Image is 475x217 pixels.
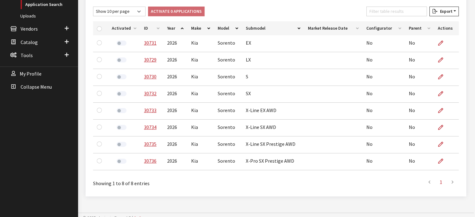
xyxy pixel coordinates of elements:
[214,69,242,86] td: Sorento
[140,21,163,35] th: ID: activate to sort column ascending
[405,103,434,120] td: No
[214,21,242,35] th: Model: activate to sort column ascending
[116,125,126,130] label: Activate Application
[435,176,447,188] a: 1
[187,21,214,35] th: Make: activate to sort column ascending
[363,52,405,69] td: No
[144,141,156,147] a: 30735
[116,142,126,147] label: Activate Application
[405,86,434,103] td: No
[363,103,405,120] td: No
[438,69,448,85] a: Edit Application
[21,39,38,45] span: Catalog
[163,153,188,170] td: 2026
[144,107,156,113] a: 30733
[438,103,448,118] a: Edit Application
[163,21,188,35] th: Year: activate to sort column ascending
[187,86,214,103] td: Kia
[144,124,156,130] a: 30734
[187,120,214,136] td: Kia
[21,84,52,90] span: Collapse Menu
[438,86,448,101] a: Edit Application
[116,91,126,96] label: Activate Application
[242,69,304,86] td: S
[405,21,434,35] th: Parent: activate to sort column ascending
[405,136,434,153] td: No
[187,136,214,153] td: Kia
[214,120,242,136] td: Sorento
[163,120,188,136] td: 2026
[242,153,304,170] td: X-Pro SX Prestige AWD
[214,52,242,69] td: Sorento
[429,7,459,16] button: Export
[438,120,448,135] a: Edit Application
[242,52,304,69] td: LX
[242,136,304,153] td: X-Line SX Prestige AWD
[438,52,448,68] a: Edit Application
[405,120,434,136] td: No
[163,52,188,69] td: 2026
[187,69,214,86] td: Kia
[405,153,434,170] td: No
[405,35,434,52] td: No
[363,136,405,153] td: No
[116,159,126,164] label: Activate Application
[363,69,405,86] td: No
[437,8,452,14] span: Export
[93,175,241,187] div: Showing 1 to 8 of 8 entries
[116,41,126,46] label: Activate Application
[438,136,448,152] a: Edit Application
[187,103,214,120] td: Kia
[163,69,188,86] td: 2026
[434,21,459,35] th: Actions
[214,136,242,153] td: Sorento
[363,86,405,103] td: No
[363,35,405,52] td: No
[242,21,304,35] th: Submodel: activate to sort column ascending
[214,103,242,120] td: Sorento
[116,57,126,62] label: Activate Application
[242,35,304,52] td: EX
[214,86,242,103] td: Sorento
[108,21,140,35] th: Activated: activate to sort column ascending
[214,153,242,170] td: Sorento
[163,35,188,52] td: 2026
[187,52,214,69] td: Kia
[187,35,214,52] td: Kia
[144,57,156,63] a: 30729
[242,103,304,120] td: X-Line EX AWD
[214,35,242,52] td: Sorento
[405,69,434,86] td: No
[21,26,38,32] span: Vendors
[116,108,126,113] label: Activate Application
[304,21,363,35] th: Market Release Date: activate to sort column ascending
[144,73,156,80] a: 30730
[163,86,188,103] td: 2026
[144,158,156,164] a: 30736
[21,52,33,58] span: Tools
[438,35,448,51] a: Edit Application
[405,52,434,69] td: No
[163,136,188,153] td: 2026
[366,7,427,16] input: Filter table results
[187,153,214,170] td: Kia
[144,90,156,96] a: 30732
[438,153,448,169] a: Edit Application
[363,120,405,136] td: No
[116,74,126,79] label: Activate Application
[363,21,405,35] th: Configurator: activate to sort column ascending
[163,103,188,120] td: 2026
[242,120,304,136] td: X-Line SX AWD
[144,40,156,46] a: 30731
[363,153,405,170] td: No
[20,71,42,77] span: My Profile
[242,86,304,103] td: SX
